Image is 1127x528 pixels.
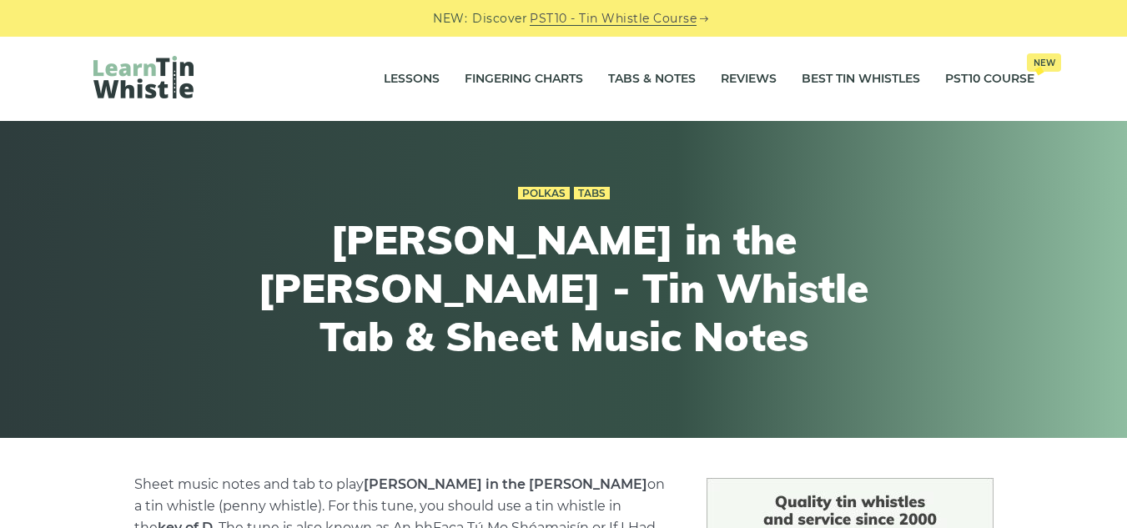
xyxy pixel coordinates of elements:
[384,58,440,100] a: Lessons
[465,58,583,100] a: Fingering Charts
[364,476,647,492] strong: [PERSON_NAME] in the [PERSON_NAME]
[608,58,696,100] a: Tabs & Notes
[574,187,610,200] a: Tabs
[721,58,777,100] a: Reviews
[1027,53,1061,72] span: New
[93,56,194,98] img: LearnTinWhistle.com
[945,58,1034,100] a: PST10 CourseNew
[518,187,570,200] a: Polkas
[257,216,871,360] h1: [PERSON_NAME] in the [PERSON_NAME] - Tin Whistle Tab & Sheet Music Notes
[802,58,920,100] a: Best Tin Whistles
